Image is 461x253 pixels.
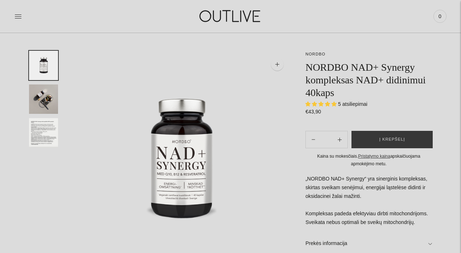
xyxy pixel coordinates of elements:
button: Translation missing: en.general.accessibility.image_thumbail [29,118,58,148]
a: NORDBO [305,52,325,56]
span: €43,90 [305,109,321,115]
button: Subtract product quantity [332,131,347,148]
img: OUTLIVE [185,4,276,29]
button: Į krepšelį [351,131,433,148]
span: 0 [435,11,445,21]
a: Pristatymo kaina [358,154,390,159]
button: Translation missing: en.general.accessibility.image_thumbail [29,84,58,114]
button: Translation missing: en.general.accessibility.image_thumbail [29,51,58,80]
h1: NORDBO NAD+ Synergy kompleksas NAD+ didinimui 40kaps [305,61,432,99]
input: Product quantity [321,134,332,145]
span: 5 atsiliepimai [338,101,367,107]
button: Add product quantity [306,131,321,148]
div: Kaina su mokesčiais. apskaičiuojama apmokėjimo metu. [305,153,432,167]
a: 0 [433,8,446,24]
span: Į krepšelį [379,136,405,143]
p: „NORDBO NAD+ Synergy“ yra sinerginis kompleksas, skirtas sveikam senėjimui, energijai ląstelėse d... [305,175,432,227]
span: 5.00 stars [305,101,338,107]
